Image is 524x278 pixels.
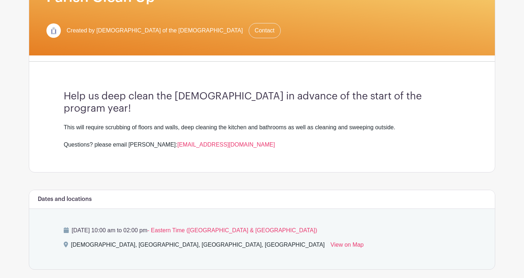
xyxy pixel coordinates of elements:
a: View on Map [330,241,363,252]
a: Contact [249,23,281,38]
span: - Eastern Time ([GEOGRAPHIC_DATA] & [GEOGRAPHIC_DATA]) [147,227,317,233]
div: This will require scrubbing of floors and walls, deep cleaning the kitchen and bathrooms as well ... [64,123,460,149]
p: [DATE] 10:00 am to 02:00 pm [64,226,460,235]
h3: Help us deep clean the [DEMOGRAPHIC_DATA] in advance of the start of the program year! [64,90,460,115]
a: [EMAIL_ADDRESS][DOMAIN_NAME] [177,142,275,148]
span: Created by [DEMOGRAPHIC_DATA] of the [DEMOGRAPHIC_DATA] [67,26,243,35]
img: Doors3.jpg [46,23,61,38]
h6: Dates and locations [38,196,92,203]
div: [DEMOGRAPHIC_DATA], [GEOGRAPHIC_DATA], [GEOGRAPHIC_DATA], [GEOGRAPHIC_DATA] [71,241,325,252]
